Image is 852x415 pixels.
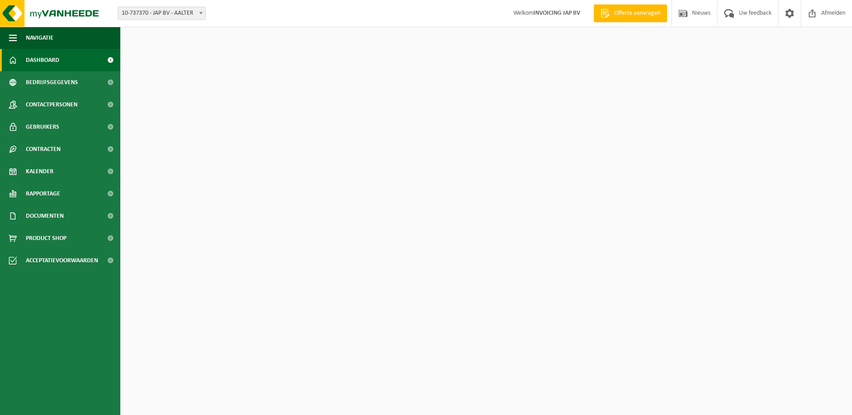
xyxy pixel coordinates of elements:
span: Product Shop [26,227,66,249]
span: Navigatie [26,27,53,49]
span: Bedrijfsgegevens [26,71,78,94]
span: 10-737370 - JAP BV - AALTER [118,7,206,20]
span: Contactpersonen [26,94,78,116]
span: Dashboard [26,49,59,71]
span: 10-737370 - JAP BV - AALTER [118,7,205,20]
span: Gebruikers [26,116,59,138]
span: Rapportage [26,183,60,205]
span: Documenten [26,205,64,227]
span: Contracten [26,138,61,160]
a: Offerte aanvragen [594,4,667,22]
strong: INVOICING JAP BV [533,10,580,16]
span: Kalender [26,160,53,183]
span: Offerte aanvragen [612,9,663,18]
span: Acceptatievoorwaarden [26,249,98,272]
